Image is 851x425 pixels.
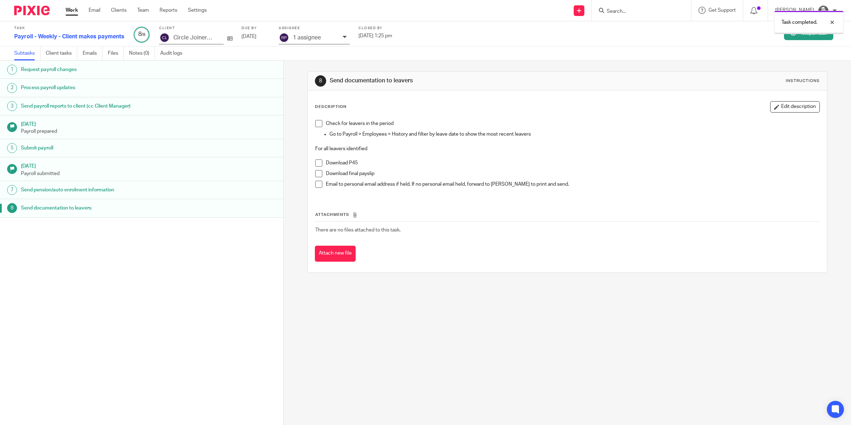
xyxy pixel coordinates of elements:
[358,26,392,31] label: Closed by
[358,33,392,38] span: [DATE] 1:25 pm
[7,185,17,195] div: 7
[46,47,77,60] a: Client tasks
[279,32,289,43] img: svg%3E
[326,170,820,177] p: Download final payslip
[7,83,17,93] div: 2
[330,77,582,85] h1: Send documentation to leavers
[89,7,100,14] a: Email
[160,7,177,14] a: Reports
[21,128,276,135] p: Payroll prepared
[21,170,276,177] p: Payroll submitted
[21,101,191,111] h1: Send payroll reports to client (cc Client Manager)
[141,33,145,37] small: /8
[14,6,50,15] img: Pixie
[14,26,124,31] label: Task
[21,161,276,170] h1: [DATE]
[7,101,17,111] div: 3
[326,181,820,188] p: Email to personal email address if held. If no personal email held, forward to [PERSON_NAME] to p...
[241,34,256,39] span: [DATE]
[329,131,820,138] p: Go to Payroll > Employees > History and filter by leave date to show the most recent leavers
[21,203,191,213] h1: Send documentation to leavers
[241,26,270,31] label: Due by
[159,26,233,31] label: Client
[326,159,820,167] p: Download P45
[326,120,820,127] p: Check for leavers in the period
[21,185,191,195] h1: Send pension/auto enrolment information
[108,47,124,60] a: Files
[786,78,820,84] div: Instructions
[315,104,346,110] p: Description
[133,30,150,38] div: 8
[173,34,213,41] p: Circle Joinery Ltd
[7,203,17,213] div: 8
[770,101,820,113] button: Edit description
[315,246,356,262] button: Attach new file
[160,47,188,60] a: Audit logs
[21,143,191,153] h1: Submit payroll
[21,82,191,93] h1: Process payroll updates
[14,47,40,60] a: Subtasks
[818,5,829,16] img: Rod%202%20Small.jpg
[7,143,17,153] div: 5
[188,7,207,14] a: Settings
[279,26,350,31] label: Assignee
[21,64,191,75] h1: Request payroll changes
[111,7,127,14] a: Clients
[7,65,17,75] div: 1
[315,75,326,87] div: 8
[83,47,102,60] a: Emails
[782,19,817,26] p: Task completed.
[21,119,276,128] h1: [DATE]
[137,7,149,14] a: Team
[129,47,155,60] a: Notes (0)
[14,33,124,40] p: Payroll - Weekly - Client makes payments
[66,7,78,14] a: Work
[159,32,170,43] img: svg%3E
[315,145,820,152] p: For all leavers identified
[293,34,321,41] p: 1 assignee
[315,228,401,233] span: There are no files attached to this task.
[315,213,349,217] span: Attachments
